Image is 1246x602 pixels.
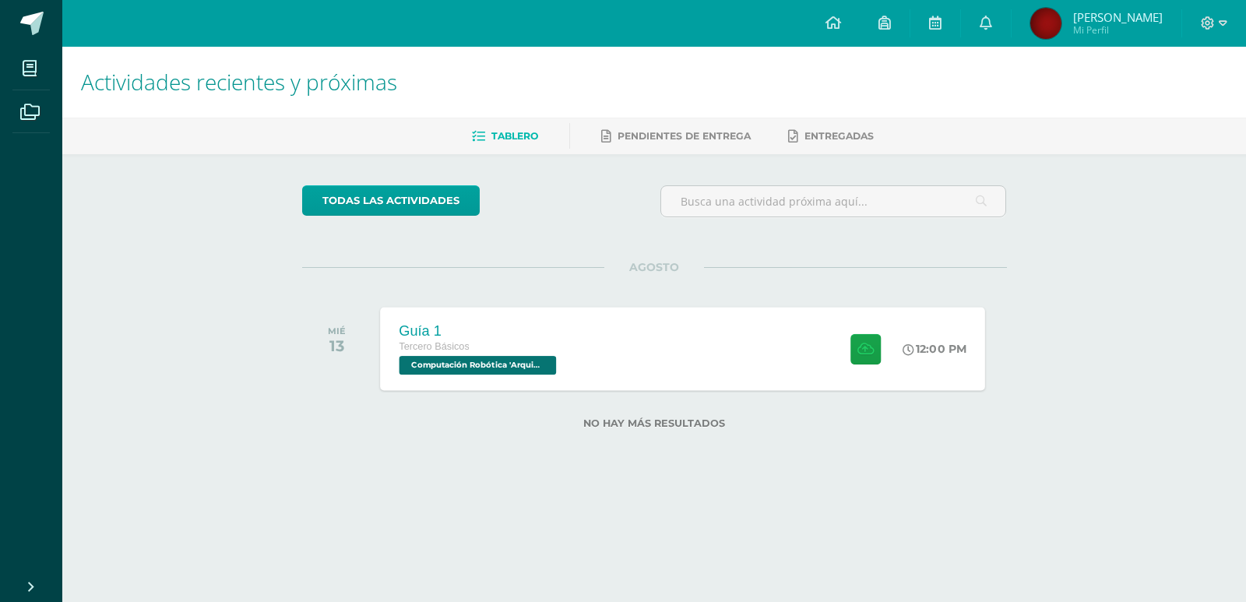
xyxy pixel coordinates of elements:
span: Mi Perfil [1073,23,1163,37]
span: Actividades recientes y próximas [81,67,397,97]
div: Guía 1 [399,322,560,339]
label: No hay más resultados [302,417,1007,429]
span: [PERSON_NAME] [1073,9,1163,25]
img: ea97f447cd178e54cd7b9ddb7d698b48.png [1030,8,1061,39]
a: Tablero [472,124,538,149]
span: AGOSTO [604,260,704,274]
span: Pendientes de entrega [618,130,751,142]
input: Busca una actividad próxima aquí... [661,186,1006,217]
div: 12:00 PM [903,342,966,356]
a: todas las Actividades [302,185,480,216]
a: Entregadas [788,124,874,149]
span: Computación Robótica 'Arquimedes' [399,356,556,375]
div: 13 [328,336,346,355]
span: Tercero Básicos [399,341,469,352]
span: Entregadas [804,130,874,142]
span: Tablero [491,130,538,142]
a: Pendientes de entrega [601,124,751,149]
div: MIÉ [328,326,346,336]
